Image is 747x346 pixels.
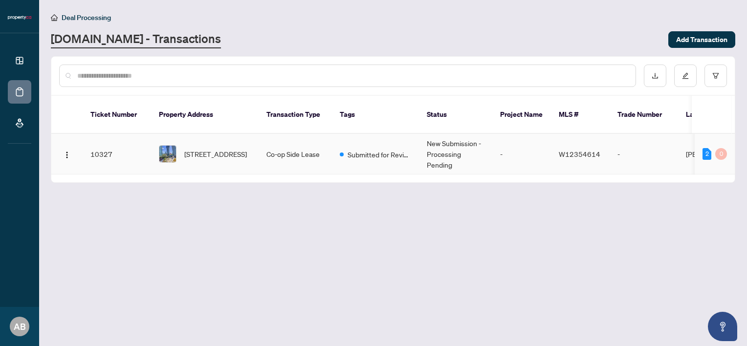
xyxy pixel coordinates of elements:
td: 10327 [83,134,151,174]
th: Tags [332,96,419,134]
div: 2 [703,148,711,160]
span: home [51,14,58,21]
span: AB [14,320,26,333]
img: logo [8,15,31,21]
td: New Submission - Processing Pending [419,134,492,174]
td: - [492,134,551,174]
div: 0 [715,148,727,160]
th: Transaction Type [259,96,332,134]
th: Ticket Number [83,96,151,134]
span: Add Transaction [676,32,727,47]
th: MLS # [551,96,610,134]
th: Trade Number [610,96,678,134]
span: edit [682,72,689,79]
img: thumbnail-img [159,146,176,162]
span: filter [712,72,719,79]
img: Logo [63,151,71,159]
th: Status [419,96,492,134]
a: [DOMAIN_NAME] - Transactions [51,31,221,48]
td: Co-op Side Lease [259,134,332,174]
button: Logo [59,146,75,162]
td: - [610,134,678,174]
button: download [644,65,666,87]
span: download [652,72,659,79]
th: Property Address [151,96,259,134]
span: Submitted for Review [348,149,411,160]
button: filter [704,65,727,87]
span: Deal Processing [62,13,111,22]
button: edit [674,65,697,87]
span: W12354614 [559,150,600,158]
th: Project Name [492,96,551,134]
button: Open asap [708,312,737,341]
span: [STREET_ADDRESS] [184,149,247,159]
button: Add Transaction [668,31,735,48]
